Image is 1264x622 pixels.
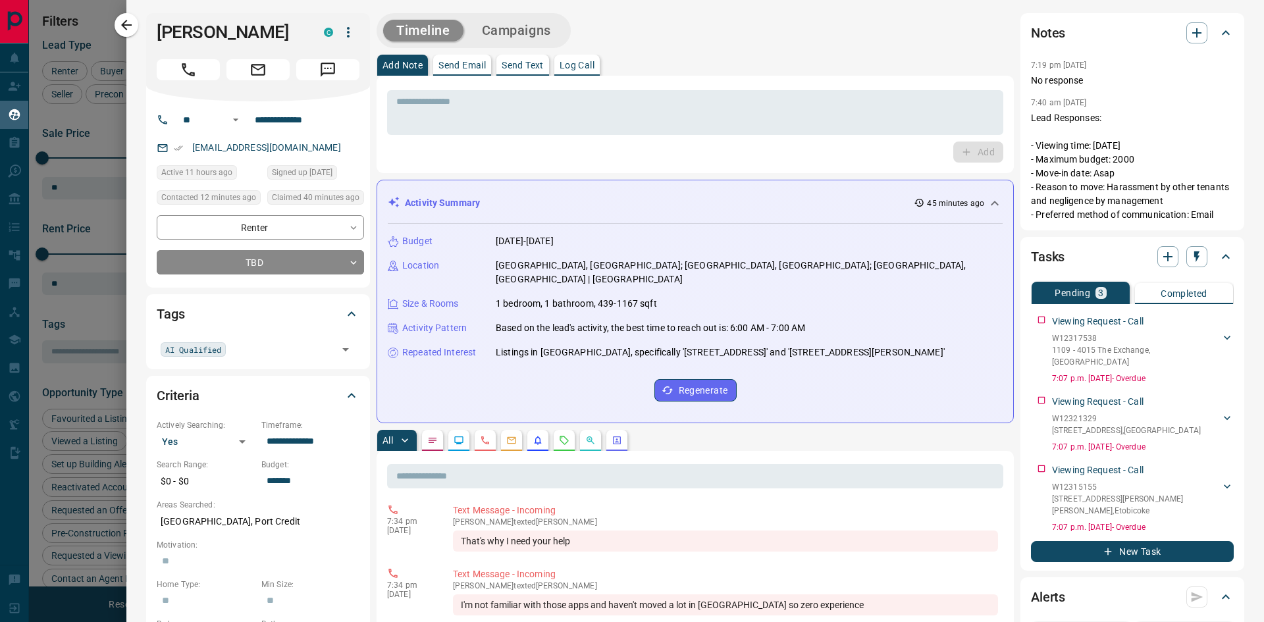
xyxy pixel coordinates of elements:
[1052,332,1221,344] p: W12317538
[402,234,433,248] p: Budget
[402,297,459,311] p: Size & Rooms
[157,459,255,471] p: Search Range:
[1031,98,1087,107] p: 7:40 am [DATE]
[1031,581,1234,613] div: Alerts
[157,579,255,590] p: Home Type:
[157,419,255,431] p: Actively Searching:
[1031,241,1234,272] div: Tasks
[560,61,594,70] p: Log Call
[1052,463,1144,477] p: Viewing Request - Call
[1031,74,1234,88] p: No response
[387,517,433,526] p: 7:34 pm
[927,197,984,209] p: 45 minutes ago
[165,343,221,356] span: AI Qualified
[1031,22,1065,43] h2: Notes
[157,298,359,330] div: Tags
[387,581,433,590] p: 7:34 pm
[261,579,359,590] p: Min Size:
[1098,288,1103,298] p: 3
[1052,344,1221,368] p: 1109 - 4015 The Exchange , [GEOGRAPHIC_DATA]
[1052,315,1144,328] p: Viewing Request - Call
[496,346,945,359] p: Listings in [GEOGRAPHIC_DATA], specifically '[STREET_ADDRESS]' and '[STREET_ADDRESS][PERSON_NAME]'
[612,435,622,446] svg: Agent Actions
[506,435,517,446] svg: Emails
[496,259,1003,286] p: [GEOGRAPHIC_DATA], [GEOGRAPHIC_DATA]; [GEOGRAPHIC_DATA], [GEOGRAPHIC_DATA]; [GEOGRAPHIC_DATA], [G...
[387,590,433,599] p: [DATE]
[1052,481,1221,493] p: W12315155
[157,303,184,324] h2: Tags
[402,346,476,359] p: Repeated Interest
[496,297,657,311] p: 1 bedroom, 1 bathroom, 439-1167 sqft
[405,196,480,210] p: Activity Summary
[438,61,486,70] p: Send Email
[1031,246,1065,267] h2: Tasks
[382,436,393,445] p: All
[161,166,232,179] span: Active 11 hours ago
[157,215,364,240] div: Renter
[1052,413,1201,425] p: W12321329
[427,435,438,446] svg: Notes
[387,526,433,535] p: [DATE]
[296,59,359,80] span: Message
[157,511,359,532] p: [GEOGRAPHIC_DATA], Port Credit
[469,20,564,41] button: Campaigns
[454,435,464,446] svg: Lead Browsing Activity
[533,435,543,446] svg: Listing Alerts
[157,190,261,209] div: Sat Aug 16 2025
[496,321,805,335] p: Based on the lead's activity, the best time to reach out is: 6:00 AM - 7:00 AM
[1031,541,1234,562] button: New Task
[1031,61,1087,70] p: 7:19 pm [DATE]
[402,321,467,335] p: Activity Pattern
[402,259,439,272] p: Location
[453,504,998,517] p: Text Message - Incoming
[157,165,261,184] div: Sat Aug 16 2025
[157,431,255,452] div: Yes
[559,435,569,446] svg: Requests
[157,59,220,80] span: Call
[324,28,333,37] div: condos.ca
[1052,493,1221,517] p: [STREET_ADDRESS][PERSON_NAME][PERSON_NAME] , Etobicoke
[261,419,359,431] p: Timeframe:
[157,471,255,492] p: $0 - $0
[1031,586,1065,608] h2: Alerts
[272,166,332,179] span: Signed up [DATE]
[267,190,364,209] div: Sat Aug 16 2025
[157,22,304,43] h1: [PERSON_NAME]
[1052,330,1234,371] div: W123175381109 - 4015 The Exchange,[GEOGRAPHIC_DATA]
[267,165,364,184] div: Fri Aug 15 2025
[585,435,596,446] svg: Opportunities
[1055,288,1090,298] p: Pending
[453,517,998,527] p: [PERSON_NAME] texted [PERSON_NAME]
[226,59,290,80] span: Email
[382,61,423,70] p: Add Note
[496,234,554,248] p: [DATE]-[DATE]
[383,20,463,41] button: Timeline
[1052,479,1234,519] div: W12315155[STREET_ADDRESS][PERSON_NAME][PERSON_NAME],Etobicoke
[1031,111,1234,222] p: Lead Responses: - Viewing time: [DATE] - Maximum budget: 2000 - Move-in date: Asap - Reason to mo...
[1052,373,1234,384] p: 7:07 p.m. [DATE] - Overdue
[192,142,341,153] a: [EMAIL_ADDRESS][DOMAIN_NAME]
[157,250,364,274] div: TBD
[336,340,355,359] button: Open
[157,385,199,406] h2: Criteria
[453,581,998,590] p: [PERSON_NAME] texted [PERSON_NAME]
[1052,521,1234,533] p: 7:07 p.m. [DATE] - Overdue
[228,112,244,128] button: Open
[388,191,1003,215] div: Activity Summary45 minutes ago
[480,435,490,446] svg: Calls
[261,459,359,471] p: Budget:
[1052,395,1144,409] p: Viewing Request - Call
[161,191,256,204] span: Contacted 12 minutes ago
[1161,289,1207,298] p: Completed
[453,567,998,581] p: Text Message - Incoming
[157,380,359,411] div: Criteria
[1052,441,1234,453] p: 7:07 p.m. [DATE] - Overdue
[1031,17,1234,49] div: Notes
[157,539,359,551] p: Motivation:
[272,191,359,204] span: Claimed 40 minutes ago
[157,499,359,511] p: Areas Searched:
[1052,425,1201,436] p: [STREET_ADDRESS] , [GEOGRAPHIC_DATA]
[453,531,998,552] div: That's why I need your help
[1052,410,1234,439] div: W12321329[STREET_ADDRESS],[GEOGRAPHIC_DATA]
[654,379,737,402] button: Regenerate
